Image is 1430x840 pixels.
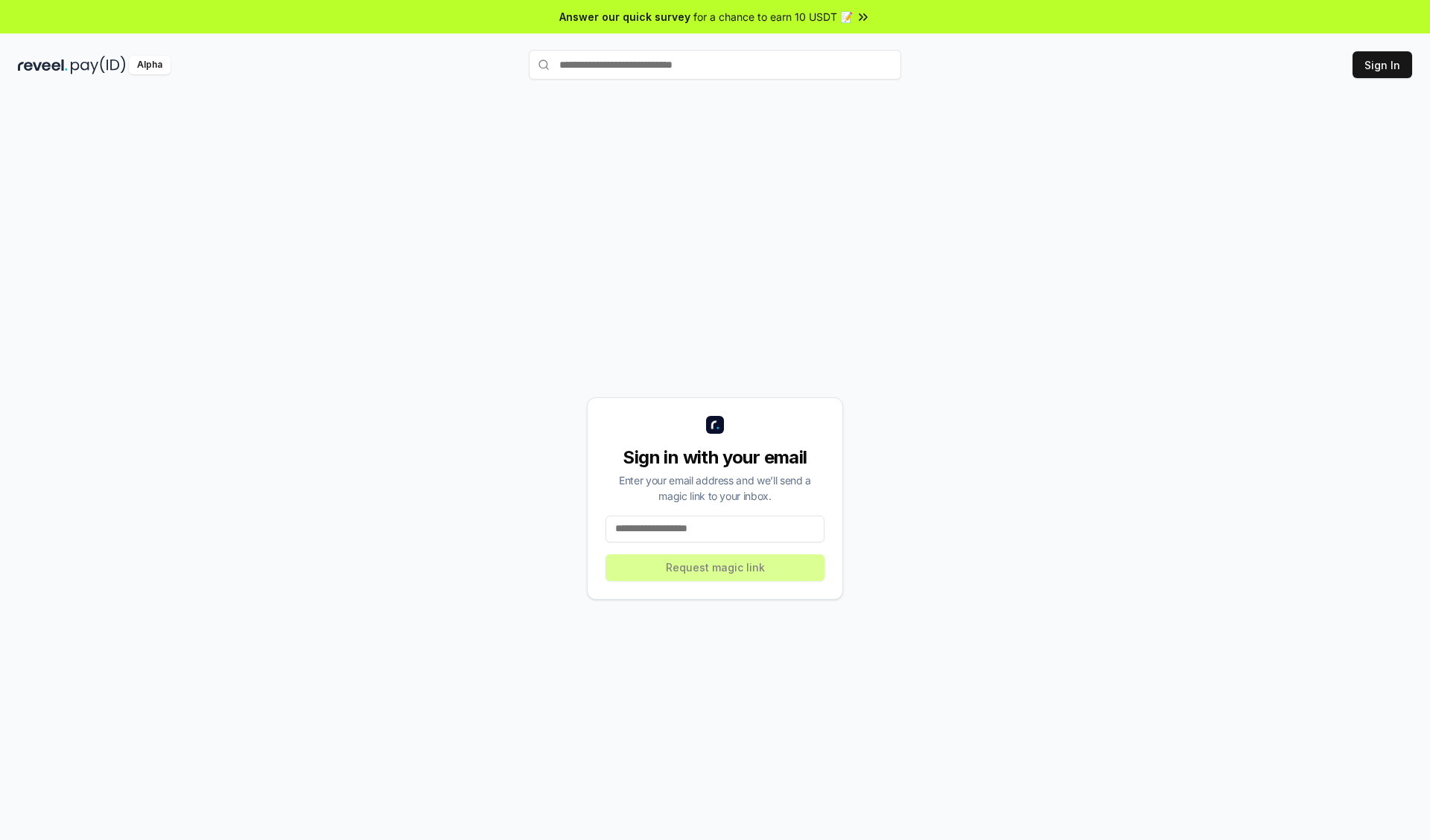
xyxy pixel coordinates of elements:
img: logo_small [706,416,724,434]
span: for a chance to earn 10 USDT 📝 [693,9,853,25]
div: Alpha [129,56,171,74]
div: Sign in with your email [606,446,824,469]
span: Answer our quick survey [559,9,690,25]
img: pay_id [71,56,126,74]
img: reveel_dark [18,56,68,74]
div: Enter your email address and we’ll send a magic link to your inbox. [606,472,824,504]
button: Sign In [1353,51,1412,78]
